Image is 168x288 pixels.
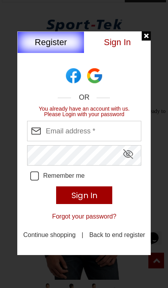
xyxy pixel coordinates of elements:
span: 1 [3,3,6,10]
div: Sign in with Facebook [64,67,83,85]
img: Sign In with Facebook [86,67,104,85]
div: Welcome to [DOMAIN_NAME]!Need help? Simply reply to this message and we are ready to assist you. [3,3,144,22]
img: Sign In with Facebook [64,67,82,85]
div: Sign in with Google [86,67,104,85]
div: You already have an account with us. Please Login with your password [31,106,138,117]
p: OR [17,93,151,102]
span: | [82,231,83,241]
button: Register [17,31,84,53]
button: Sign In [84,31,151,53]
input: Enter your password [27,145,142,166]
label: Remember Me [17,171,98,180]
button: Forgot your password [52,213,117,220]
input: Enter your email address [27,121,142,141]
input: Sign In [56,186,112,204]
span: Welcome to [DOMAIN_NAME]! Need help? Simply reply to this message and we are ready to assist you. [3,3,137,22]
span: Show or Hide Password [123,149,133,159]
button: Back to Register [89,231,145,239]
button: Continue Shopping [23,231,75,239]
